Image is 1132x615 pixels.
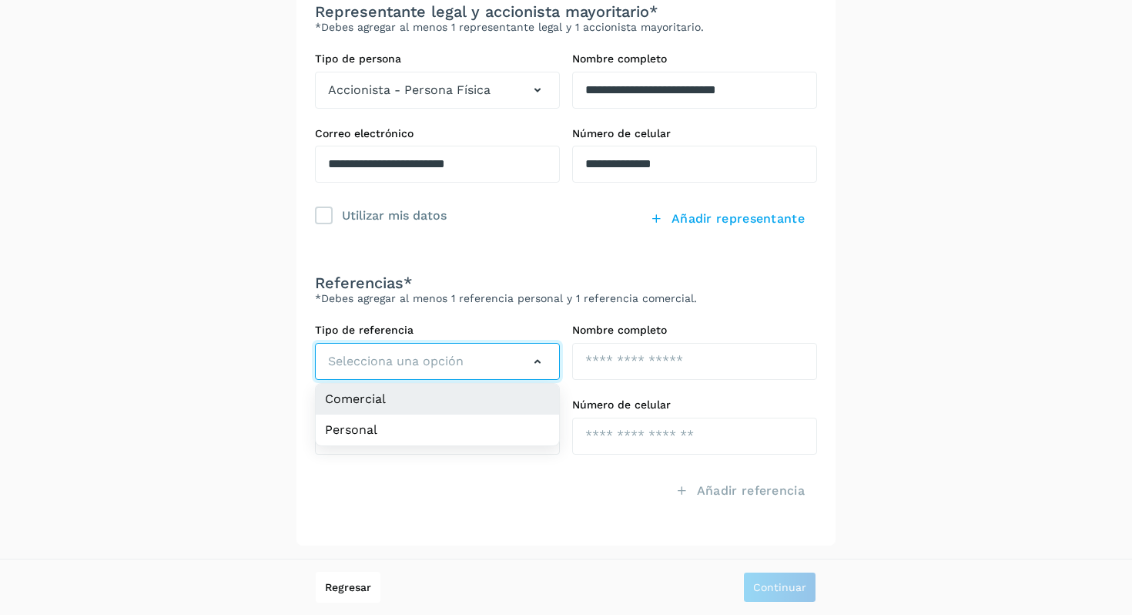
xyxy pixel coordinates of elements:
[315,274,817,292] h3: Referencias*
[572,398,817,412] label: Número de celular
[663,473,817,509] button: Añadir referencia
[753,582,806,593] span: Continuar
[328,81,491,99] span: Accionista - Persona Física
[342,204,447,225] div: Utilizar mis datos
[638,201,817,237] button: Añadir representante
[315,52,560,66] label: Tipo de persona
[316,384,559,415] li: Comercial
[671,210,805,227] span: Añadir representante
[316,415,559,445] li: Personal
[697,482,805,499] span: Añadir referencia
[316,572,380,603] button: Regresar
[315,21,817,34] p: *Debes agregar al menos 1 representante legal y 1 accionista mayoritario.
[315,292,817,305] p: *Debes agregar al menos 1 referencia personal y 1 referencia comercial.
[325,582,371,593] span: Regresar
[743,572,816,603] button: Continuar
[572,52,817,66] label: Nombre completo
[315,324,560,337] label: Tipo de referencia
[315,127,560,140] label: Correo electrónico
[315,2,817,21] h3: Representante legal y accionista mayoritario*
[328,352,464,371] span: Selecciona una opción
[572,324,817,337] label: Nombre completo
[572,127,817,140] label: Número de celular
